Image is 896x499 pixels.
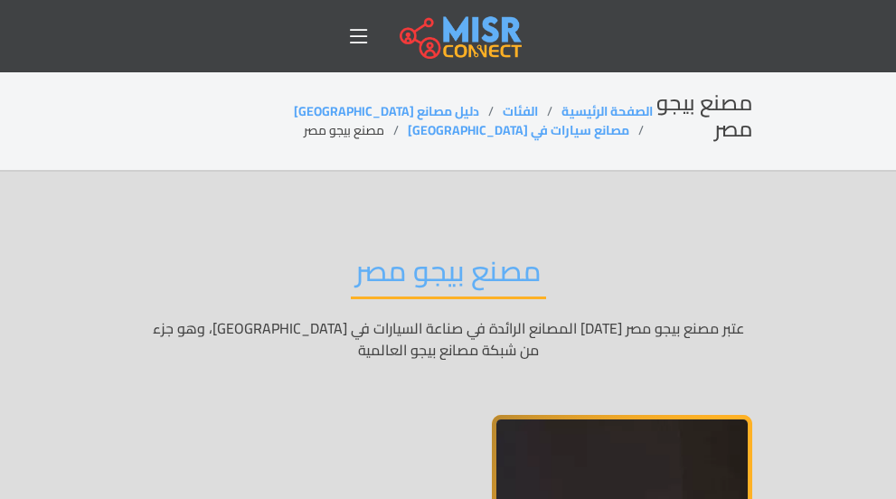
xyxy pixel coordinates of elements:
p: عتبر مصنع بيجو مصر [DATE] المصانع الرائدة في صناعة السيارات في [GEOGRAPHIC_DATA]، وهو جزء من شبكة... [145,317,752,361]
h2: مصنع بيجو مصر [653,90,752,143]
img: main.misr_connect [400,14,521,59]
a: دليل مصانع [GEOGRAPHIC_DATA] [294,99,479,123]
a: مصانع سيارات في [GEOGRAPHIC_DATA] [408,118,629,142]
li: مصنع بيجو مصر [304,121,408,140]
a: الفئات [503,99,538,123]
h2: مصنع بيجو مصر [351,253,546,299]
a: الصفحة الرئيسية [561,99,653,123]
